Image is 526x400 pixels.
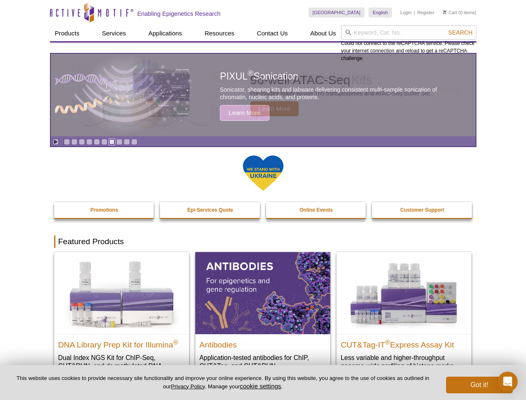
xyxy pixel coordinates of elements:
sup: ® [173,338,178,345]
p: Application-tested antibodies for ChIP, CUT&Tag, and CUT&RUN. [199,353,326,370]
strong: Epi-Services Quote [187,207,233,213]
sup: ® [248,69,254,78]
a: Go to slide 6 [101,139,107,145]
span: Search [448,29,472,36]
p: Sonicator, shearing kits and labware delivering consistent multi-sample sonication of chromatin, ... [220,86,456,101]
a: Go to slide 2 [71,139,77,145]
a: Go to slide 1 [64,139,70,145]
input: Keyword, Cat. No. [341,25,476,40]
a: Go to slide 5 [94,139,100,145]
a: Contact Us [252,25,293,41]
p: Dual Index NGS Kit for ChIP-Seq, CUT&RUN, and ds methylated DNA assays. [58,353,185,379]
a: CUT&Tag-IT® Express Assay Kit CUT&Tag-IT®Express Assay Kit Less variable and higher-throughput ge... [337,252,471,378]
h2: CUT&Tag-IT Express Assay Kit [341,337,467,349]
h2: Featured Products [54,235,472,248]
strong: Online Events [299,207,333,213]
h2: Antibodies [199,337,326,349]
button: Search [446,29,475,36]
img: CUT&Tag-IT® Express Assay Kit [337,252,471,334]
p: Less variable and higher-throughput genome-wide profiling of histone marks​. [341,353,467,370]
img: We Stand With Ukraine [242,155,284,192]
a: Go to slide 8 [116,139,122,145]
a: Online Events [266,202,367,218]
article: PIXUL Sonication [51,54,476,136]
a: Register [417,10,434,15]
div: Open Intercom Messenger [498,372,518,392]
li: | [414,7,415,17]
a: Customer Support [372,202,473,218]
a: All Antibodies Antibodies Application-tested antibodies for ChIP, CUT&Tag, and CUT&RUN. [195,252,330,378]
a: Products [50,25,85,41]
a: English [369,7,392,17]
div: Could not connect to the reCAPTCHA service. Please check your internet connection and reload to g... [341,25,476,62]
a: Go to slide 3 [79,139,85,145]
a: [GEOGRAPHIC_DATA] [309,7,365,17]
a: PIXUL sonication PIXUL®Sonication Sonicator, shearing kits and labware delivering consistent mult... [51,54,476,136]
p: This website uses cookies to provide necessary site functionality and improve your online experie... [13,375,432,390]
img: DNA Library Prep Kit for Illumina [54,252,189,334]
a: Login [400,10,411,15]
a: Resources [199,25,239,41]
a: Go to slide 10 [131,139,137,145]
img: All Antibodies [195,252,330,334]
h2: DNA Library Prep Kit for Illumina [58,337,185,349]
button: Got it! [446,377,513,393]
a: About Us [305,25,341,41]
sup: ® [385,338,390,345]
a: Go to slide 4 [86,139,92,145]
a: Services [97,25,131,41]
a: Toggle autoplay [52,139,59,145]
a: Go to slide 9 [124,139,130,145]
img: Your Cart [443,10,446,14]
a: Cart [443,10,457,15]
strong: Customer Support [400,207,444,213]
li: (0 items) [443,7,476,17]
a: Go to slide 7 [109,139,115,145]
button: cookie settings [240,382,281,390]
a: Promotions [54,202,155,218]
a: Epi-Services Quote [160,202,261,218]
a: DNA Library Prep Kit for Illumina DNA Library Prep Kit for Illumina® Dual Index NGS Kit for ChIP-... [54,252,189,387]
strong: Promotions [90,207,118,213]
span: PIXUL Sonication [220,71,298,82]
a: Applications [143,25,187,41]
img: PIXUL sonication [55,53,192,137]
h2: Enabling Epigenetics Research [137,10,221,17]
a: Privacy Policy [171,383,204,390]
span: Learn More [220,105,269,121]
